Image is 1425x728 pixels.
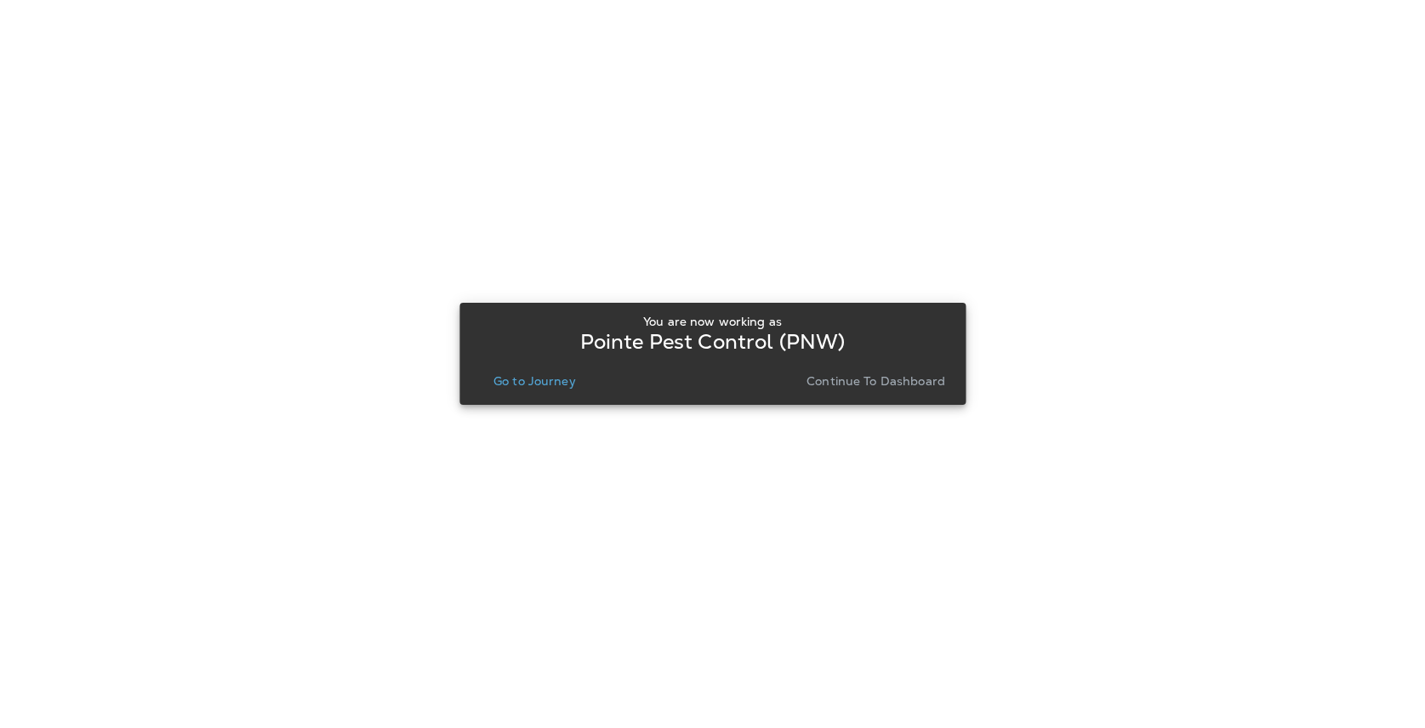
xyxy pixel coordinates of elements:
p: You are now working as [643,315,782,328]
button: Go to Journey [487,369,583,393]
p: Go to Journey [493,374,576,388]
p: Pointe Pest Control (PNW) [580,335,846,349]
button: Continue to Dashboard [800,369,952,393]
p: Continue to Dashboard [807,374,945,388]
